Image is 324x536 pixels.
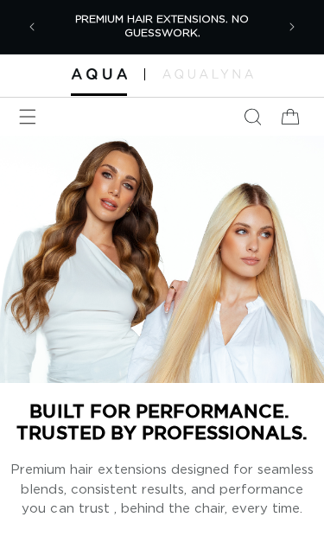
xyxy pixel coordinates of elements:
[71,68,127,80] img: Aqua Hair Extensions
[273,8,311,46] button: Next announcement
[75,14,249,38] span: PREMIUM HAIR EXTENSIONS. NO GUESSWORK.
[13,8,51,46] button: Previous announcement
[11,500,314,520] p: you can trust , behind the chair, every time.
[11,461,314,481] p: Premium hair extensions designed for seamless
[233,98,271,136] summary: Search
[9,400,315,443] span: BUILT FOR PERFORMANCE. TRUSTED BY PROFESSIONALS.
[11,480,314,500] p: blends, consistent results, and performance
[9,98,47,136] summary: Menu
[162,69,253,78] img: aqualyna.com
